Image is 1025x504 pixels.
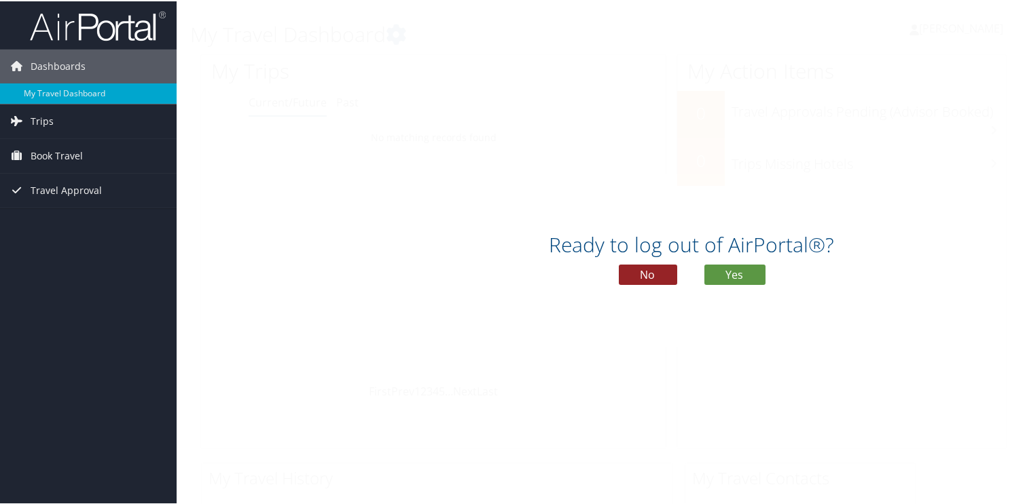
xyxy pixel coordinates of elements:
[30,9,166,41] img: airportal-logo.png
[704,263,766,284] button: Yes
[31,138,83,172] span: Book Travel
[619,263,677,284] button: No
[31,48,86,82] span: Dashboards
[31,172,102,206] span: Travel Approval
[31,103,54,137] span: Trips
